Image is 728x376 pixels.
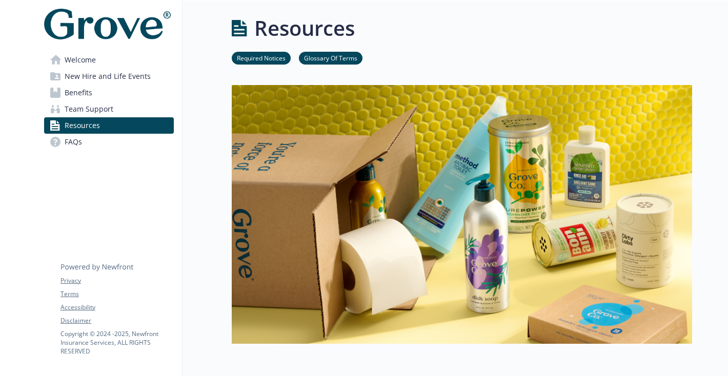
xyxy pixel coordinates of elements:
a: Privacy [60,276,173,285]
a: Disclaimer [60,316,173,325]
span: Resources [65,117,100,134]
a: Resources [44,117,174,134]
a: Accessibility [60,303,173,312]
a: Welcome [44,52,174,68]
p: Copyright © 2024 - 2025 , Newfront Insurance Services, ALL RIGHTS RESERVED [60,329,173,356]
a: Terms [60,289,173,299]
span: Benefits [65,85,92,101]
a: Benefits [44,85,174,101]
a: New Hire and Life Events [44,68,174,85]
span: Team Support [65,101,113,117]
a: Glossary Of Terms [299,53,362,62]
span: Welcome [65,52,96,68]
a: FAQs [44,134,174,150]
span: New Hire and Life Events [65,68,151,85]
img: resources page banner [232,85,692,344]
h1: Resources [254,13,355,44]
a: Required Notices [232,53,291,62]
a: Team Support [44,101,174,117]
span: FAQs [65,134,82,150]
